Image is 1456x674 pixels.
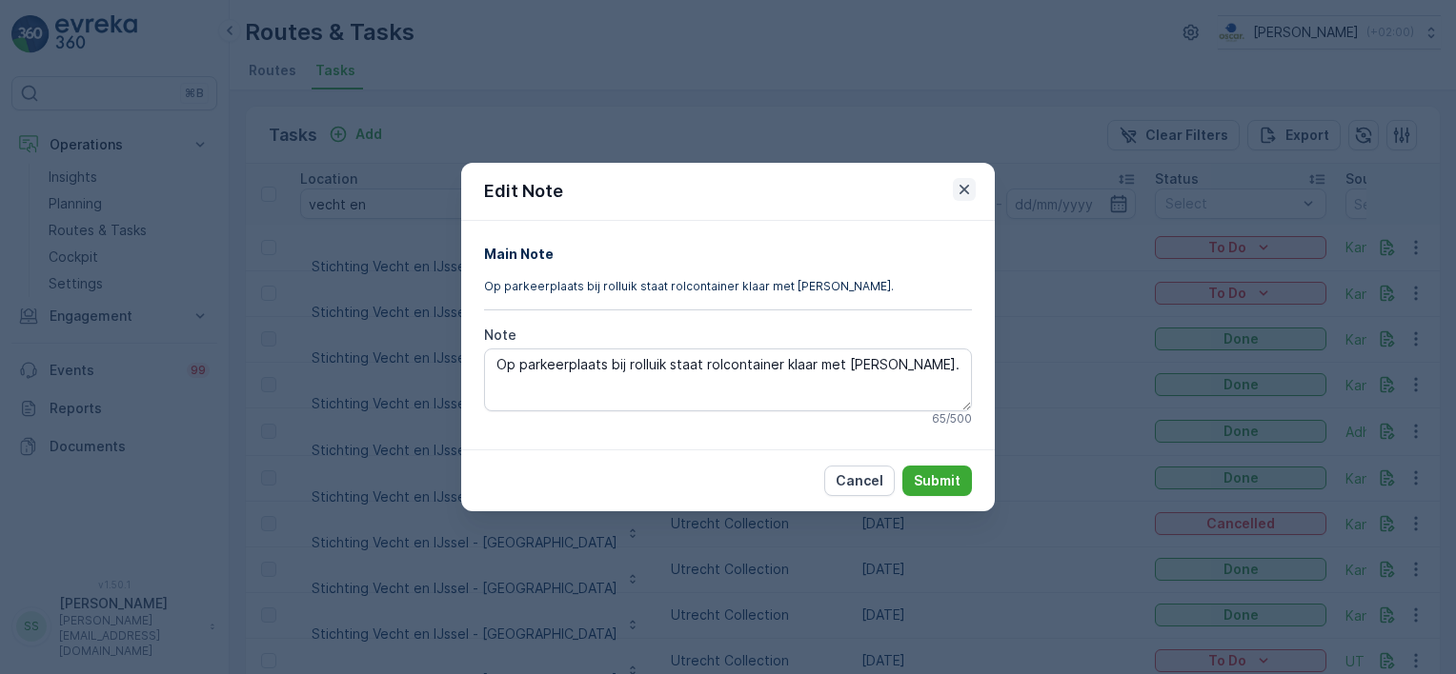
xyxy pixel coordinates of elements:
[902,466,972,496] button: Submit
[914,471,961,490] p: Submit
[824,466,895,496] button: Cancel
[932,411,972,426] p: 65 / 500
[484,327,516,343] label: Note
[484,178,563,205] p: Edit Note
[484,348,972,411] textarea: Op parkeerplaats bij rolluik staat rolcontainer klaar met [PERSON_NAME].
[484,279,972,294] p: Op parkeerplaats bij rolluik staat rolcontainer klaar met [PERSON_NAME].
[836,471,883,490] p: Cancel
[484,244,972,264] h4: Main Note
